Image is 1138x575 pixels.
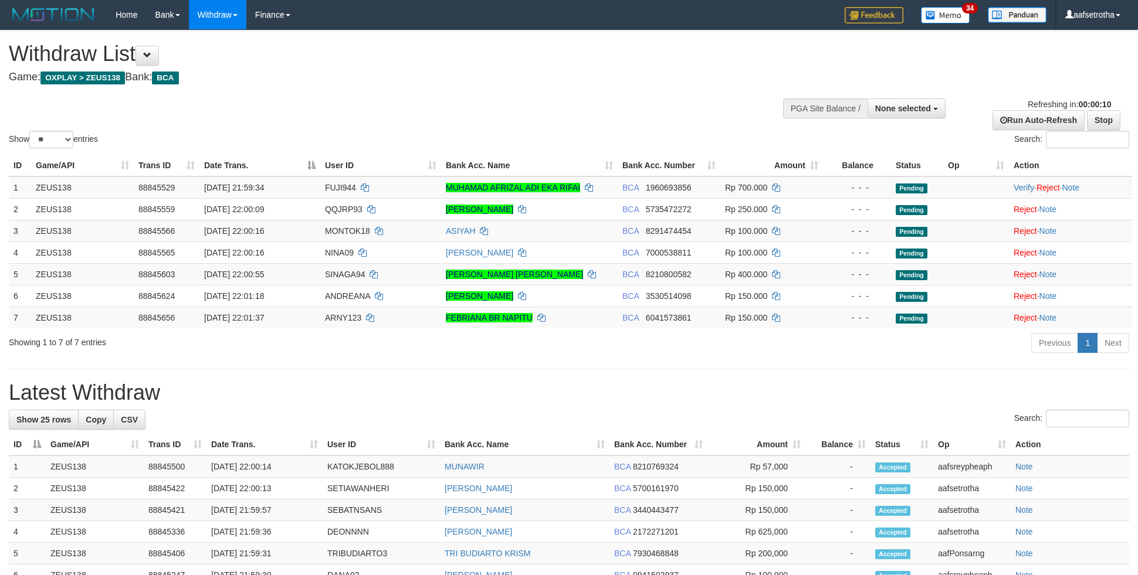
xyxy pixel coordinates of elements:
[828,203,886,215] div: - - -
[138,248,175,257] span: 88845565
[323,499,440,521] td: SEBATNSANS
[152,72,178,84] span: BCA
[614,549,631,558] span: BCA
[622,205,639,214] span: BCA
[1039,248,1057,257] a: Note
[622,183,639,192] span: BCA
[446,183,580,192] a: MUHAMAD AFRIZAL ADI EKA RIFAI
[896,183,927,193] span: Pending
[805,434,871,455] th: Balance: activate to sort column ascending
[46,455,144,478] td: ZEUS138
[896,292,927,302] span: Pending
[1028,100,1111,109] span: Refreshing in:
[1046,410,1129,427] input: Search:
[204,313,264,322] span: [DATE] 22:01:37
[46,521,144,543] td: ZEUS138
[323,543,440,564] td: TRIBUDIARTO3
[828,268,886,280] div: - - -
[9,434,46,455] th: ID: activate to sort column descending
[1009,198,1132,220] td: ·
[1009,155,1132,176] th: Action
[823,155,891,176] th: Balance
[9,42,747,66] h1: Withdraw List
[204,183,264,192] span: [DATE] 21:59:34
[614,505,631,515] span: BCA
[204,205,264,214] span: [DATE] 22:00:09
[138,291,175,301] span: 88845624
[325,205,363,214] span: QQJRP93
[31,307,134,328] td: ZEUS138
[633,462,679,471] span: Copy 8210769324 to clipboard
[1039,313,1057,322] a: Note
[320,155,441,176] th: User ID: activate to sort column ascending
[614,484,631,493] span: BCA
[1078,100,1111,109] strong: 00:00:10
[1014,270,1037,279] a: Reject
[988,7,1046,23] img: panduan.png
[9,455,46,478] td: 1
[9,198,31,220] td: 2
[138,270,175,279] span: 88845603
[1014,131,1129,148] label: Search:
[445,527,512,536] a: [PERSON_NAME]
[144,499,206,521] td: 88845421
[896,205,927,215] span: Pending
[1087,110,1120,130] a: Stop
[933,521,1011,543] td: aafsetrotha
[1014,313,1037,322] a: Reject
[9,131,98,148] label: Show entries
[138,205,175,214] span: 88845559
[622,270,639,279] span: BCA
[446,205,513,214] a: [PERSON_NAME]
[609,434,707,455] th: Bank Acc. Number: activate to sort column ascending
[646,226,692,236] span: Copy 8291474454 to clipboard
[9,241,31,263] td: 4
[646,270,692,279] span: Copy 8210800582 to clipboard
[325,248,354,257] span: NINA09
[933,543,1011,564] td: aafPonsarng
[1078,333,1098,353] a: 1
[875,484,910,494] span: Accepted
[805,455,871,478] td: -
[646,183,692,192] span: Copy 1960693856 to clipboard
[805,499,871,521] td: -
[121,415,138,424] span: CSV
[446,226,475,236] a: ASIYAH
[933,434,1011,455] th: Op: activate to sort column ascending
[1015,549,1033,558] a: Note
[933,478,1011,499] td: aafsetrotha
[16,415,71,424] span: Show 25 rows
[622,291,639,301] span: BCA
[323,478,440,499] td: SETIAWANHERI
[9,499,46,521] td: 3
[805,521,871,543] td: -
[204,270,264,279] span: [DATE] 22:00:55
[618,155,720,176] th: Bank Acc. Number: activate to sort column ascending
[1039,291,1057,301] a: Note
[1009,176,1132,199] td: · ·
[933,455,1011,478] td: aafsreypheaph
[46,499,144,521] td: ZEUS138
[828,225,886,237] div: - - -
[138,183,175,192] span: 88845529
[31,176,134,199] td: ZEUS138
[78,410,114,430] a: Copy
[725,291,767,301] span: Rp 150.000
[725,248,767,257] span: Rp 100.000
[199,155,320,176] th: Date Trans.: activate to sort column descending
[46,478,144,499] td: ZEUS138
[871,434,933,455] th: Status: activate to sort column ascending
[725,270,767,279] span: Rp 400.000
[445,462,485,471] a: MUNAWIR
[323,434,440,455] th: User ID: activate to sort column ascending
[40,72,125,84] span: OXPLAY > ZEUS138
[446,248,513,257] a: [PERSON_NAME]
[144,455,206,478] td: 88845500
[9,332,465,348] div: Showing 1 to 7 of 7 entries
[31,198,134,220] td: ZEUS138
[1062,183,1079,192] a: Note
[891,155,943,176] th: Status
[1009,307,1132,328] td: ·
[622,313,639,322] span: BCA
[1015,484,1033,493] a: Note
